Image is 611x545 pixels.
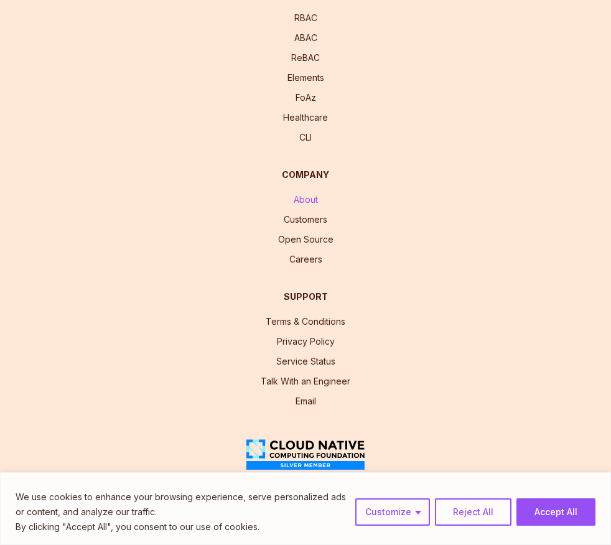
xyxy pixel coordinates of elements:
button: Reject All [435,498,511,526]
a: Healthcare [283,112,328,123]
button: Customize [355,498,430,526]
a: Talk With an Engineer [261,376,350,386]
a: Open Source [278,234,333,245]
a: Privacy Policy [277,336,335,347]
h3: Company [261,169,350,181]
a: FoAz [296,92,316,103]
a: About [294,194,318,205]
a: Terms & Conditions [266,316,345,327]
a: RBAC [294,12,317,23]
a: Service Status [276,356,335,366]
a: ABAC [294,32,317,43]
a: Email [296,396,316,406]
p: By clicking "Accept All", you consent to our use of cookies. [16,519,346,534]
a: Customers [284,214,327,225]
button: Accept All [516,498,595,526]
a: ReBAC [291,52,320,63]
a: CLI [299,132,312,142]
p: We use cookies to enhance your browsing experience, serve personalized ads or content, and analyz... [16,490,346,519]
h3: Support [261,291,350,303]
a: Careers [289,254,322,264]
a: Elements [287,72,324,83]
